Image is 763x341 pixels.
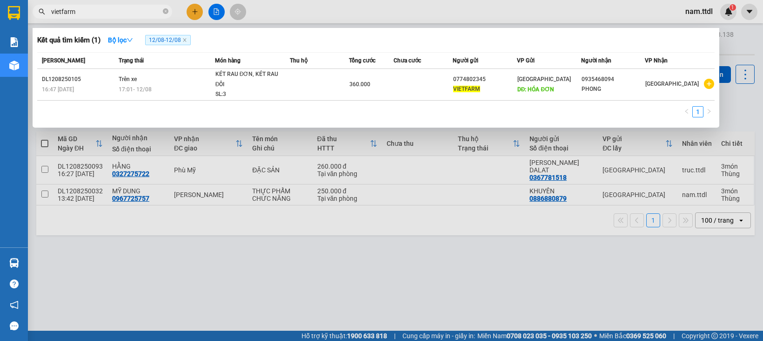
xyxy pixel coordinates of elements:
[681,106,692,117] button: left
[681,106,692,117] li: Previous Page
[9,37,19,47] img: solution-icon
[145,35,191,45] span: 12/08 - 12/08
[645,81,699,87] span: [GEOGRAPHIC_DATA]
[453,57,478,64] span: Người gửi
[119,76,137,82] span: Trên xe
[349,57,375,64] span: Tổng cước
[51,7,161,17] input: Tìm tên, số ĐT hoặc mã đơn
[692,106,703,117] li: 1
[706,109,712,114] span: right
[10,280,19,288] span: question-circle
[42,86,74,93] span: 16:47 [DATE]
[100,33,141,48] button: Bộ lọcdown
[693,107,703,117] a: 1
[10,321,19,330] span: message
[39,8,45,15] span: search
[290,57,308,64] span: Thu hộ
[119,57,144,64] span: Trạng thái
[703,106,715,117] li: Next Page
[215,57,241,64] span: Món hàng
[119,86,152,93] span: 17:01 - 12/08
[645,57,668,64] span: VP Nhận
[582,84,645,94] div: PHONG
[517,86,554,93] span: DĐ: HÓA ĐƠN
[684,109,689,114] span: left
[581,57,611,64] span: Người nhận
[108,36,133,44] strong: Bộ lọc
[127,37,133,43] span: down
[349,81,370,88] span: 360.000
[163,7,168,16] span: close-circle
[453,86,480,92] span: VIETFARM
[394,57,421,64] span: Chưa cước
[42,57,85,64] span: [PERSON_NAME]
[517,57,535,64] span: VP Gửi
[517,76,571,82] span: [GEOGRAPHIC_DATA]
[215,69,285,89] div: KÉT RAU ĐƠN, KÉT RAU ĐÔI
[215,89,285,100] div: SL: 3
[10,300,19,309] span: notification
[9,61,19,70] img: warehouse-icon
[582,75,645,84] div: 0935468094
[704,79,714,89] span: plus-circle
[8,6,20,20] img: logo-vxr
[42,75,116,84] div: DL1208250105
[182,38,187,42] span: close
[37,35,100,45] h3: Kết quả tìm kiếm ( 1 )
[9,258,19,268] img: warehouse-icon
[703,106,715,117] button: right
[453,75,516,84] div: 0774802345
[163,8,168,14] span: close-circle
